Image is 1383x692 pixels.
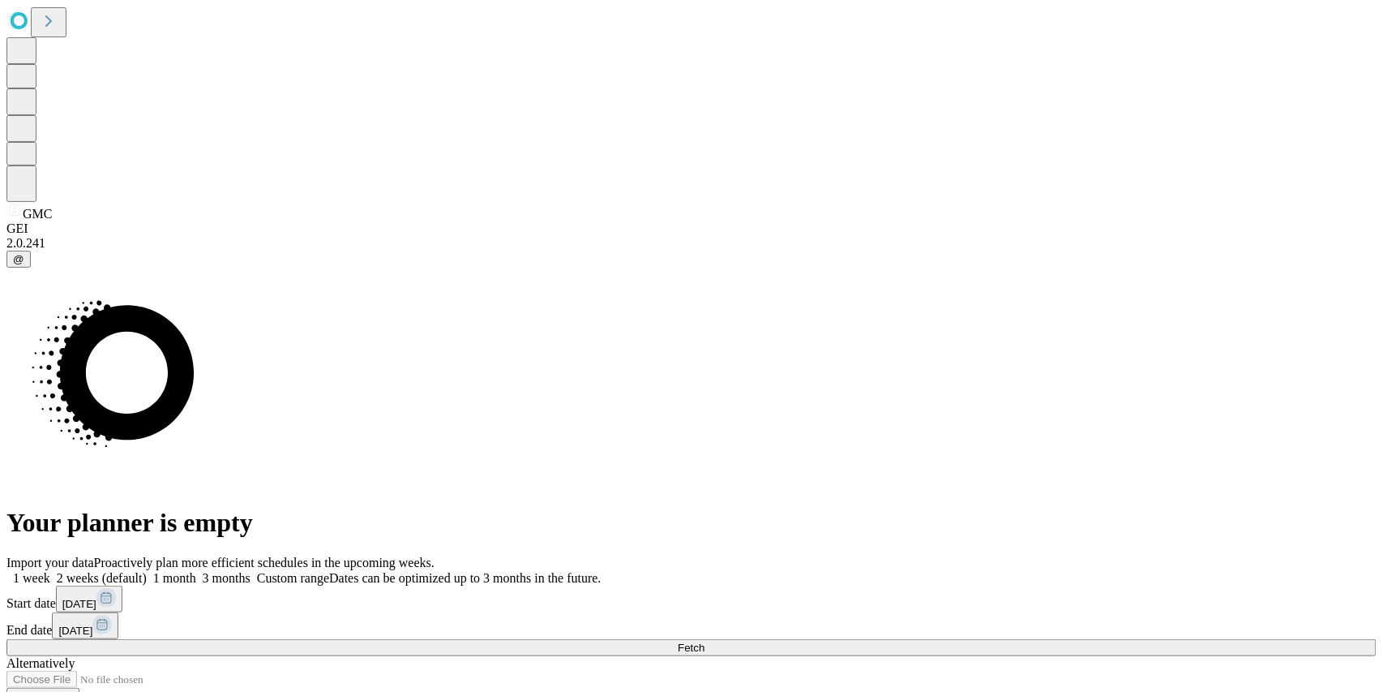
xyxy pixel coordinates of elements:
span: 1 month [153,571,196,585]
span: [DATE] [62,598,96,610]
span: Proactively plan more efficient schedules in the upcoming weeks. [94,556,435,570]
span: [DATE] [58,625,92,637]
span: Import your data [6,556,94,570]
span: 3 months [203,571,250,585]
button: Fetch [6,639,1377,656]
div: 2.0.241 [6,236,1377,251]
button: [DATE] [56,586,122,612]
h1: Your planner is empty [6,508,1377,538]
button: @ [6,251,31,268]
div: End date [6,612,1377,639]
div: Start date [6,586,1377,612]
span: 1 week [13,571,50,585]
span: Alternatively [6,656,75,670]
button: [DATE] [52,612,118,639]
span: Custom range [257,571,329,585]
span: Dates can be optimized up to 3 months in the future. [329,571,601,585]
span: @ [13,253,24,265]
span: GMC [23,207,52,221]
span: Fetch [678,642,704,654]
span: 2 weeks (default) [57,571,147,585]
div: GEI [6,221,1377,236]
